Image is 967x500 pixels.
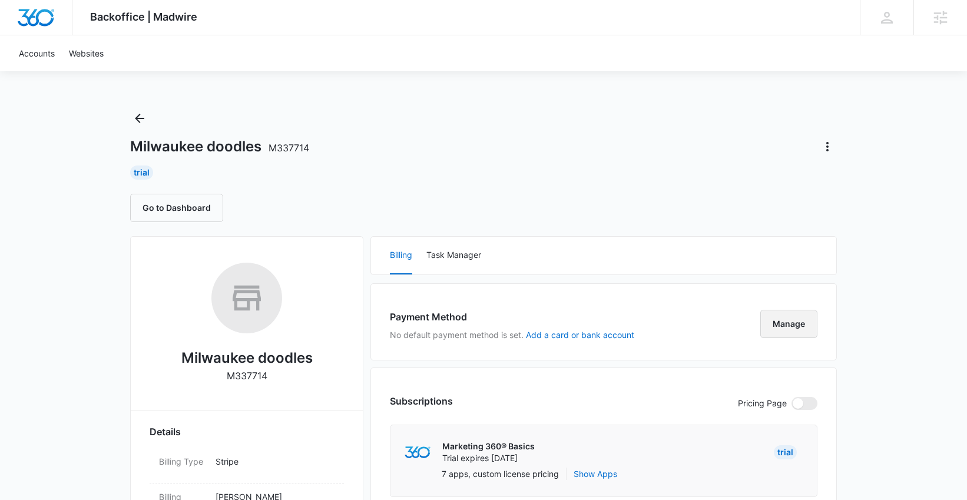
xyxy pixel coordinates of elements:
p: Marketing 360® Basics [442,441,535,452]
p: Trial expires [DATE] [442,452,535,464]
button: Show Apps [574,468,617,480]
button: Task Manager [426,237,481,274]
a: Accounts [12,35,62,71]
p: No default payment method is set. [390,329,634,341]
div: Trial [130,165,153,180]
dt: Billing Type [159,455,206,468]
a: Websites [62,35,111,71]
div: Trial [774,445,797,459]
span: Details [150,425,181,439]
p: M337714 [227,369,267,383]
p: 7 apps, custom license pricing [442,468,559,480]
p: Stripe [216,455,335,468]
h3: Payment Method [390,310,634,324]
span: Backoffice | Madwire [90,11,197,23]
button: Add a card or bank account [526,331,634,339]
img: marketing360Logo [405,446,430,459]
span: M337714 [269,142,309,154]
h2: Milwaukee doodles [181,347,313,369]
h3: Subscriptions [390,394,453,408]
button: Back [130,109,149,128]
p: Pricing Page [738,397,787,410]
button: Go to Dashboard [130,194,223,222]
button: Actions [818,137,837,156]
h1: Milwaukee doodles [130,138,309,155]
button: Billing [390,237,412,274]
div: Billing TypeStripe [150,448,344,484]
button: Manage [760,310,817,338]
